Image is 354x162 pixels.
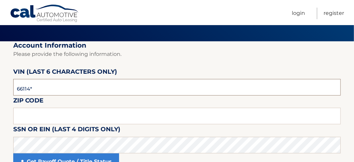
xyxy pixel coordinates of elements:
[13,50,341,59] p: Please provide the following information.
[10,4,79,23] a: Cal Automotive
[324,8,344,19] a: Register
[13,96,43,108] label: Zip Code
[13,124,120,137] label: SSN or EIN (last 4 digits only)
[13,41,341,50] h2: Account Information
[13,67,117,79] label: VIN (last 6 characters only)
[292,8,305,19] a: Login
